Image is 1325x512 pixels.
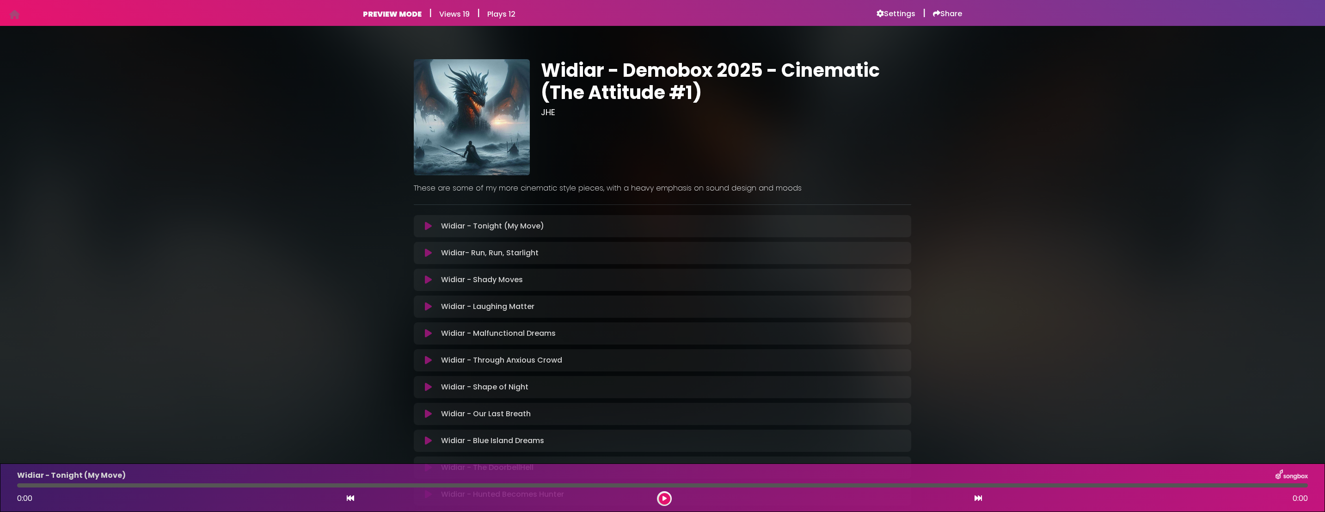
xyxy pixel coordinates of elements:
[414,59,530,175] img: LXkkqux0TqqF3OuEYQ9y
[441,435,544,446] p: Widiar - Blue Island Dreams
[441,382,528,393] p: Widiar - Shape of Night
[441,408,531,419] p: Widiar - Our Last Breath
[1276,469,1308,481] img: songbox-logo-white.png
[441,301,534,312] p: Widiar - Laughing Matter
[441,328,556,339] p: Widiar - Malfunctional Dreams
[441,355,562,366] p: Widiar - Through Anxious Crowd
[17,493,32,504] span: 0:00
[441,221,544,232] p: Widiar - Tonight (My Move)
[877,9,915,19] a: Settings
[923,7,926,19] h5: |
[441,462,534,473] p: Widiar - The DoorbellHell
[17,470,126,481] p: Widiar - Tonight (My Move)
[1293,493,1308,504] span: 0:00
[541,107,911,117] h3: JHE
[439,10,470,19] h6: Views 19
[441,274,523,285] p: Widiar - Shady Moves
[487,10,515,19] h6: Plays 12
[541,59,911,104] h1: Widiar - Demobox 2025 - Cinematic (The Attitude #1)
[441,247,539,259] p: Widiar- Run, Run, Starlight
[363,10,422,19] h6: PREVIEW MODE
[477,7,480,19] h5: |
[429,7,432,19] h5: |
[933,9,962,19] a: Share
[414,183,911,194] p: These are some of my more cinematic style pieces, with a heavy emphasis on sound design and moods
